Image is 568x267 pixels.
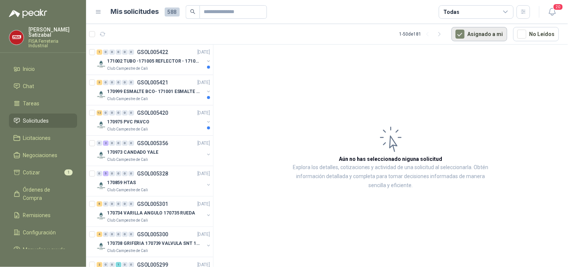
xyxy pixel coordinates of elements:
[97,171,102,176] div: 0
[107,157,148,163] p: Club Campestre de Cali
[137,171,168,176] p: GSOL005328
[109,141,115,146] div: 0
[122,232,128,237] div: 0
[137,201,168,207] p: GSOL005301
[128,201,134,207] div: 0
[9,62,77,76] a: Inicio
[97,120,106,129] img: Company Logo
[107,58,200,65] p: 171002 TUBO -171005 REFLECTOR - 171007 PANEL
[128,110,134,115] div: 0
[137,80,168,85] p: GSOL005421
[197,201,210,208] p: [DATE]
[137,232,168,237] p: GSOL005300
[128,80,134,85] div: 0
[137,141,168,146] p: GSOL005356
[109,171,115,176] div: 0
[107,88,200,95] p: 170999 ESMALTE BCO- 171001 ESMALTE GRIS
[103,80,109,85] div: 0
[103,232,109,237] div: 0
[107,240,200,247] p: 170738 GRIFERIA 170739 VALVULA SNT 170742 VALVULA
[97,232,102,237] div: 4
[197,170,210,177] p: [DATE]
[9,183,77,205] a: Órdenes de Compra
[553,3,564,10] span: 20
[400,28,446,40] div: 1 - 50 de 181
[97,211,106,220] img: Company Logo
[107,126,148,132] p: Club Campestre de Cali
[103,201,109,207] div: 0
[107,210,195,217] p: 170734 VARILLA ANGULO 170735 RUEDA
[9,148,77,162] a: Negociaciones
[116,141,121,146] div: 0
[107,96,148,102] p: Club Campestre de Cali
[23,65,35,73] span: Inicio
[97,139,212,163] a: 0 2 0 0 0 0 GSOL005356[DATE] Company Logo170973 CANDADO YALEClub Campestre de Cali
[116,110,121,115] div: 0
[122,80,128,85] div: 0
[9,225,77,240] a: Configuración
[23,151,58,159] span: Negociaciones
[97,49,102,55] div: 1
[197,109,210,117] p: [DATE]
[23,211,51,219] span: Remisiones
[546,5,559,19] button: 20
[97,199,212,223] a: 5 0 0 0 0 0 GSOL005301[DATE] Company Logo170734 VARILLA ANGULO 170735 RUEDAClub Campestre de Cali
[197,231,210,238] p: [DATE]
[23,134,51,142] span: Licitaciones
[122,110,128,115] div: 0
[9,30,24,45] img: Company Logo
[107,118,149,126] p: 170975 PVC PAVCO
[107,248,148,254] p: Club Campestre de Cali
[9,114,77,128] a: Solicitudes
[116,232,121,237] div: 0
[288,163,493,190] p: Explora los detalles, cotizaciones y actividad de una solicitud al seleccionarla. Obtén informaci...
[116,80,121,85] div: 0
[128,232,134,237] div: 0
[97,201,102,207] div: 5
[28,39,77,48] p: FISA Ferreteria Industrial
[107,187,148,193] p: Club Campestre de Cali
[109,80,115,85] div: 0
[23,228,56,237] span: Configuración
[23,246,66,254] span: Manuales y ayuda
[97,60,106,69] img: Company Logo
[97,80,102,85] div: 3
[97,108,212,132] a: 12 0 0 0 0 0 GSOL005420[DATE] Company Logo170975 PVC PAVCOClub Campestre de Cali
[23,82,34,90] span: Chat
[107,66,148,72] p: Club Campestre de Cali
[97,110,102,115] div: 12
[97,169,212,193] a: 0 5 0 0 0 0 GSOL005328[DATE] Company Logo170859 HTASClub Campestre de Cali
[103,49,109,55] div: 0
[122,171,128,176] div: 0
[9,208,77,222] a: Remisiones
[97,181,106,190] img: Company Logo
[122,201,128,207] div: 0
[109,49,115,55] div: 0
[23,186,70,202] span: Órdenes de Compra
[9,79,77,93] a: Chat
[9,243,77,257] a: Manuales y ayuda
[9,165,77,180] a: Cotizar1
[190,9,195,14] span: search
[64,169,73,175] span: 1
[111,6,159,17] h1: Mis solicitudes
[97,78,212,102] a: 3 0 0 0 0 0 GSOL005421[DATE] Company Logo170999 ESMALTE BCO- 171001 ESMALTE GRISClub Campestre de...
[103,141,109,146] div: 2
[97,90,106,99] img: Company Logo
[109,232,115,237] div: 0
[128,141,134,146] div: 0
[97,230,212,254] a: 4 0 0 0 0 0 GSOL005300[DATE] Company Logo170738 GRIFERIA 170739 VALVULA SNT 170742 VALVULAClub Ca...
[107,149,158,156] p: 170973 CANDADO YALE
[513,27,559,41] button: No Leídos
[107,217,148,223] p: Club Campestre de Cali
[97,242,106,251] img: Company Logo
[9,9,47,18] img: Logo peakr
[23,117,49,125] span: Solicitudes
[197,140,210,147] p: [DATE]
[97,151,106,160] img: Company Logo
[444,8,459,16] div: Todas
[137,110,168,115] p: GSOL005420
[197,49,210,56] p: [DATE]
[23,168,40,177] span: Cotizar
[103,110,109,115] div: 0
